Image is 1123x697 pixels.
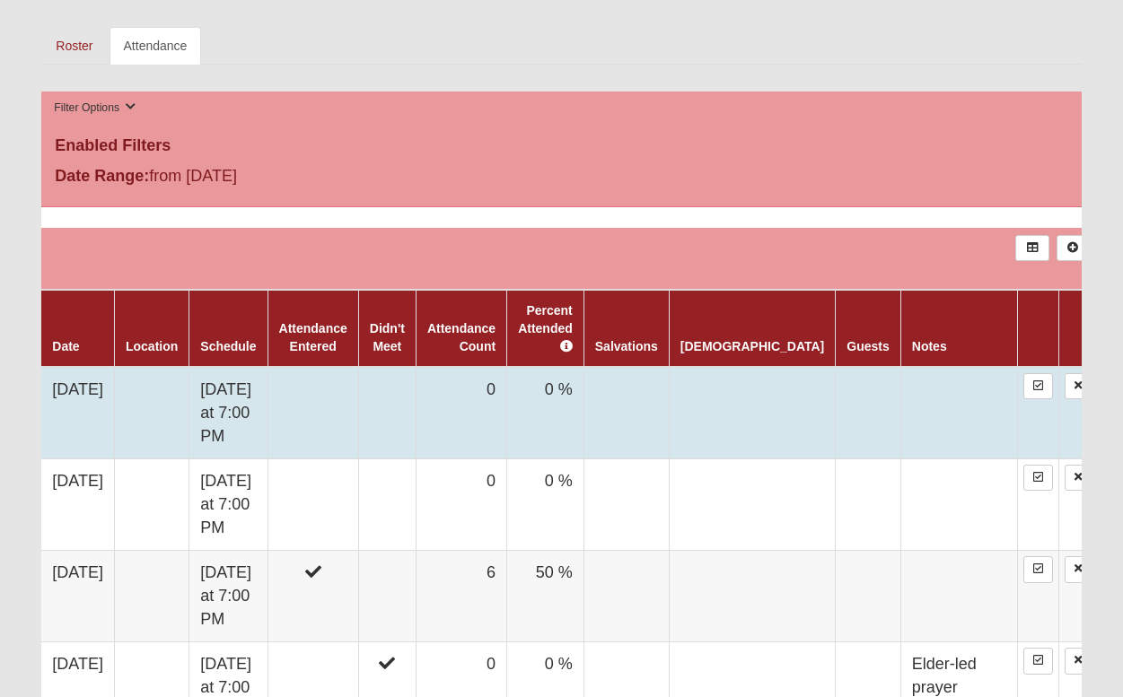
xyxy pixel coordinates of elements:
[912,339,947,353] a: Notes
[1023,465,1053,491] a: Enter Attendance
[1065,465,1092,491] a: Delete
[427,321,496,353] a: Attendance Count
[189,551,268,642] td: [DATE] at 7:00 PM
[55,136,1067,156] h4: Enabled Filters
[1065,556,1092,582] a: Delete
[1015,235,1048,261] a: Export to Excel
[41,551,114,642] td: [DATE]
[518,303,573,353] a: Percent Attended
[41,27,107,65] a: Roster
[200,339,256,353] a: Schedule
[279,321,347,353] a: Attendance Entered
[52,339,79,353] a: Date
[1023,373,1053,399] a: Enter Attendance
[507,367,584,459] td: 0 %
[1065,373,1092,399] a: Delete
[189,459,268,551] td: [DATE] at 7:00 PM
[126,339,178,353] a: Location
[41,367,114,459] td: [DATE]
[370,321,405,353] a: Didn't Meet
[1023,648,1053,674] a: Enter Attendance
[1065,648,1092,674] a: Delete
[583,290,669,367] th: Salvations
[669,290,835,367] th: [DEMOGRAPHIC_DATA]
[836,290,900,367] th: Guests
[1023,556,1053,582] a: Enter Attendance
[416,367,506,459] td: 0
[41,164,388,193] div: from [DATE]
[41,459,114,551] td: [DATE]
[1057,235,1090,261] a: Alt+N
[189,367,268,459] td: [DATE] at 7:00 PM
[416,459,506,551] td: 0
[416,551,506,642] td: 6
[110,27,202,65] a: Attendance
[55,164,149,188] label: Date Range:
[507,551,584,642] td: 50 %
[507,459,584,551] td: 0 %
[48,99,141,118] button: Filter Options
